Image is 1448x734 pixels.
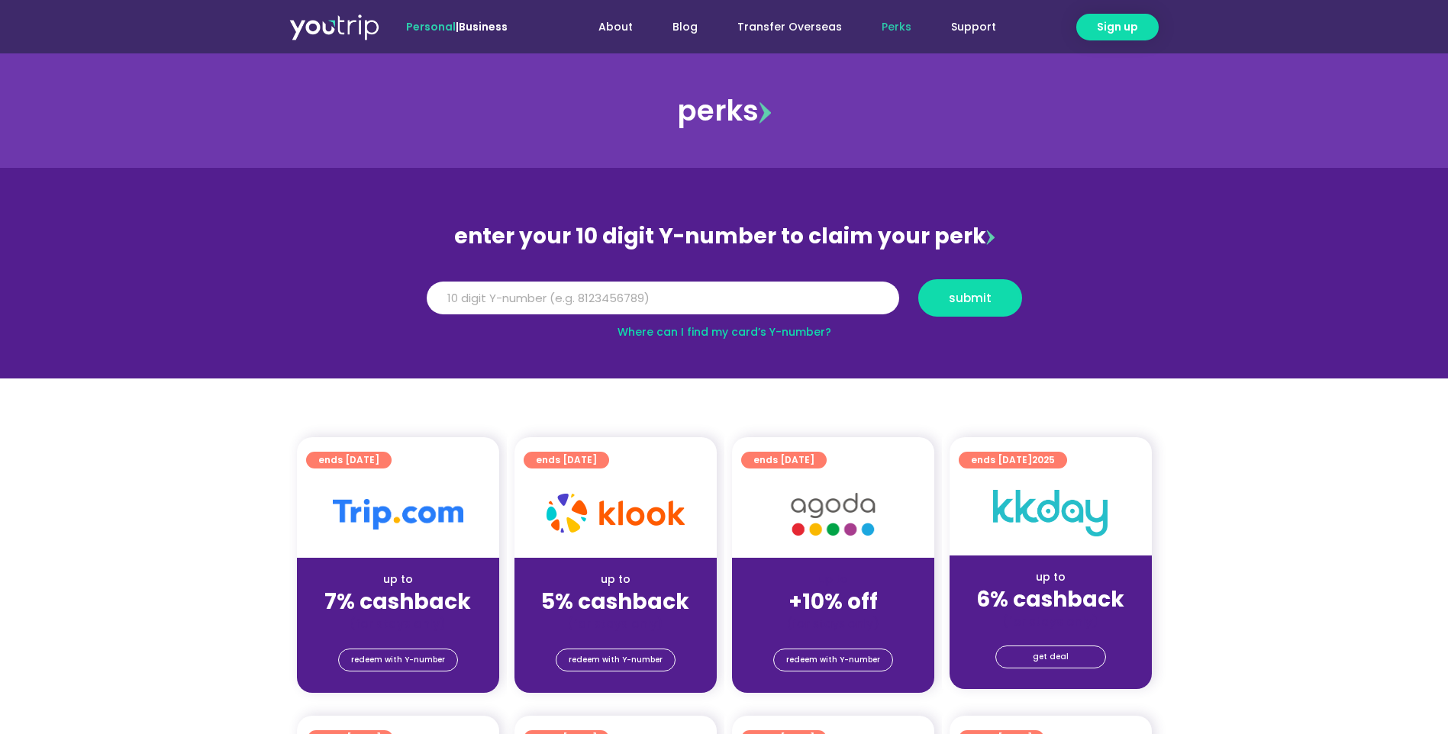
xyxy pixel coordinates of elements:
[962,569,1140,585] div: up to
[324,587,471,616] strong: 7% cashback
[309,616,487,632] div: (for stays only)
[524,452,609,468] a: ends [DATE]
[918,279,1022,317] button: submit
[971,452,1055,468] span: ends [DATE]
[406,19,508,34] span: |
[753,452,814,468] span: ends [DATE]
[318,452,379,468] span: ends [DATE]
[527,571,705,588] div: up to
[773,649,893,671] a: redeem with Y-number
[459,19,508,34] a: Business
[1032,453,1055,466] span: 2025
[1097,19,1138,35] span: Sign up
[962,613,1140,629] div: (for stays only)
[338,649,458,671] a: redeem with Y-number
[741,452,827,468] a: ends [DATE]
[1076,14,1159,40] a: Sign up
[556,649,676,671] a: redeem with Y-number
[309,571,487,588] div: up to
[427,279,1022,328] form: Y Number
[618,324,831,340] a: Where can I find my card’s Y-number?
[579,13,653,41] a: About
[549,13,1016,41] nav: Menu
[819,571,847,587] span: up to
[959,452,1067,468] a: ends [DATE]2025
[541,587,689,616] strong: 5% cashback
[862,13,931,41] a: Perks
[786,649,880,671] span: redeem with Y-number
[718,13,862,41] a: Transfer Overseas
[788,587,878,616] strong: +10% off
[949,292,992,304] span: submit
[536,452,597,468] span: ends [DATE]
[419,217,1030,256] div: enter your 10 digit Y-number to claim your perk
[406,19,456,34] span: Personal
[976,584,1124,614] strong: 6% cashback
[744,616,922,632] div: (for stays only)
[995,645,1106,668] a: get deal
[1033,646,1069,668] span: get deal
[931,13,1016,41] a: Support
[427,282,899,315] input: 10 digit Y-number (e.g. 8123456789)
[569,649,663,671] span: redeem with Y-number
[527,616,705,632] div: (for stays only)
[653,13,718,41] a: Blog
[306,452,392,468] a: ends [DATE]
[351,649,445,671] span: redeem with Y-number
